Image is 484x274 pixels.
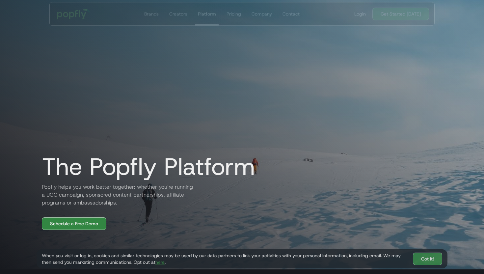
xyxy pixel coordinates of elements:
a: Get Started [DATE] [372,8,429,20]
a: Platform [195,2,219,25]
a: Company [249,2,275,25]
a: Login [352,11,368,17]
h1: The Popfly Platform [37,153,255,180]
a: Got It! [413,253,442,265]
a: Creators [167,2,190,25]
a: Schedule a Free Demo [42,217,106,230]
a: home [52,4,95,24]
div: Contact [282,11,300,17]
a: here [155,259,165,265]
a: Brands [142,2,161,25]
div: Login [354,11,366,17]
div: Creators [169,11,187,17]
div: Company [252,11,272,17]
div: Pricing [227,11,241,17]
a: Contact [280,2,302,25]
a: Pricing [224,2,244,25]
div: Platform [198,11,216,17]
div: When you visit or log in, cookies and similar technologies may be used by our data partners to li... [42,252,408,265]
div: Brands [144,11,159,17]
h2: Popfly helps you work better together: whether you’re running a UGC campaign, sponsored content p... [37,183,195,207]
